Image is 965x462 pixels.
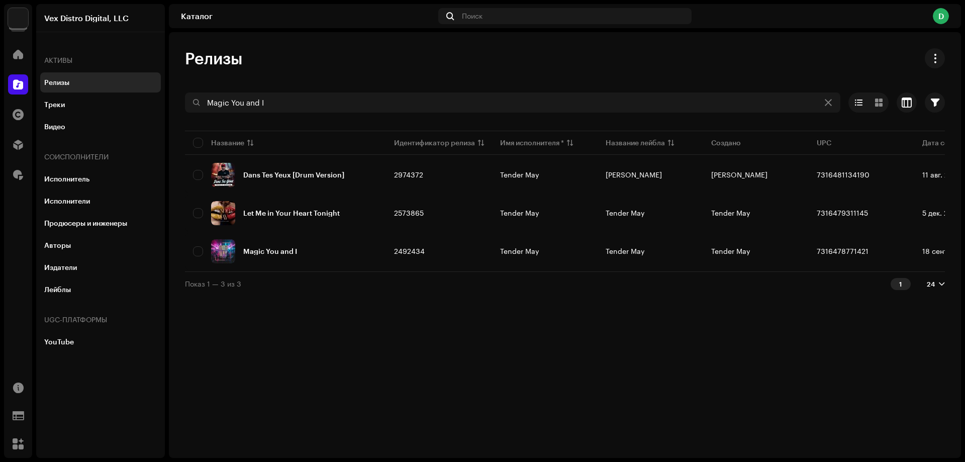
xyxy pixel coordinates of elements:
[44,263,77,271] div: Издатели
[44,338,74,346] div: YouTube
[40,235,161,255] re-m-nav-item: Авторы
[40,213,161,233] re-m-nav-item: Продюсеры и инженеры
[44,219,127,227] div: Продюсеры и инженеры
[500,171,539,178] div: Tender May
[40,308,161,332] re-a-nav-header: UGC-платформы
[927,280,935,288] div: 24
[185,280,241,288] span: Показ 1 — 3 из 3
[500,171,590,178] span: Tender May
[185,48,242,68] span: Релизы
[462,12,482,20] span: Поиск
[394,247,425,255] span: 2492434
[8,8,28,28] img: 4f352ab7-c6b2-4ec4-b97a-09ea22bd155f
[606,170,662,179] span: Ivan Shulzhenko
[181,12,434,20] div: Каталог
[817,247,868,255] span: 7316478771421
[44,78,69,86] div: Релизы
[211,138,244,148] div: Название
[500,138,564,148] div: Имя исполнителя *
[243,248,297,255] div: Magic You and I
[891,278,911,290] div: 1
[394,138,475,148] div: Идентификатор релиза
[500,210,539,217] div: Tender May
[44,123,65,131] div: Видео
[40,145,161,169] re-a-nav-header: Соисполнители
[500,248,590,255] span: Tender May
[40,95,161,115] re-m-nav-item: Треки
[40,280,161,300] re-m-nav-item: Лейблы
[40,48,161,72] re-a-nav-header: Активы
[211,239,235,263] img: 12294dfd-708b-454b-9732-d69dc78680f6
[933,8,949,24] div: D
[243,210,340,217] div: Let Me in Your Heart Tonight
[44,175,89,183] div: Исполнитель
[44,101,65,109] div: Треки
[817,209,868,217] span: 7316479311145
[40,191,161,211] re-m-nav-item: Исполнители
[606,209,645,217] span: Tender May
[40,332,161,352] re-m-nav-item: YouTube
[185,93,840,113] input: Поиск
[44,197,90,205] div: Исполнители
[211,163,235,187] img: 2e8c56f4-6cad-4abc-9717-356118049306
[243,171,344,178] div: Dans Tes Yeux [Drum Version]
[40,257,161,278] re-m-nav-item: Издатели
[394,170,423,179] span: 2974372
[40,117,161,137] re-m-nav-item: Видео
[606,138,665,148] div: Название лейбла
[500,210,590,217] span: Tender May
[44,241,71,249] div: Авторы
[711,209,750,217] span: Tender May
[606,247,645,255] span: Tender May
[40,72,161,93] re-m-nav-item: Релизы
[711,170,767,179] span: Ivan Shulzhenko
[817,170,870,179] span: 7316481134190
[211,201,235,225] img: 386cd8b2-9607-44a0-b9c9-c4a4ffe67d4e
[44,286,71,294] div: Лейблы
[40,169,161,189] re-m-nav-item: Исполнитель
[394,209,424,217] span: 2573865
[500,248,539,255] div: Tender May
[711,247,750,255] span: Tender May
